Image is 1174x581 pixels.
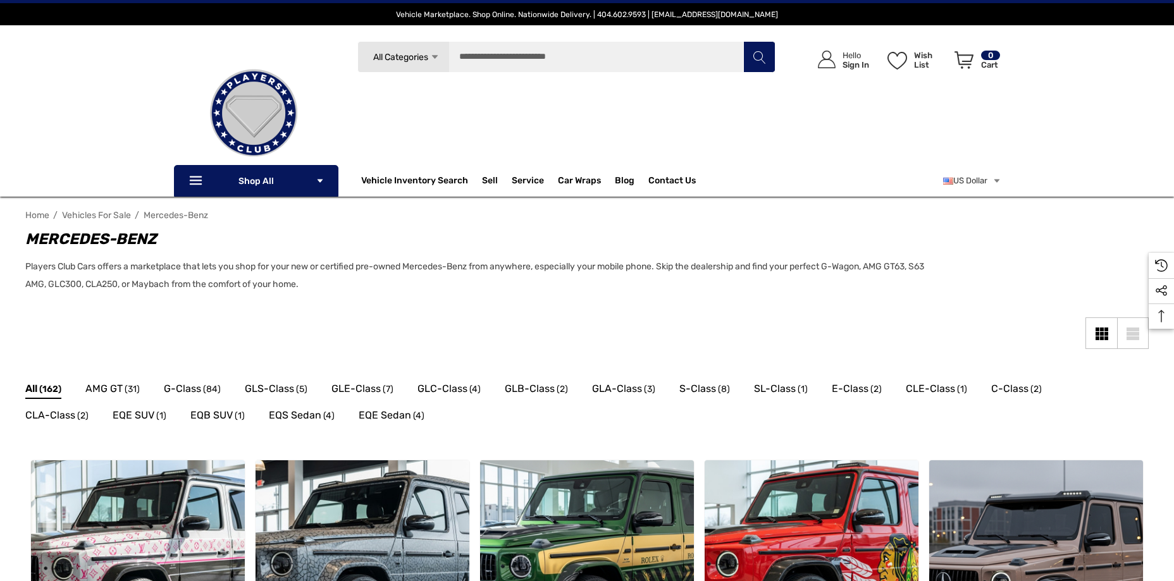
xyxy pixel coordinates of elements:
span: (84) [203,381,221,398]
span: AMG GT [85,381,123,397]
a: Button Go To Sub Category E-Class [832,381,882,401]
span: EQB SUV [190,407,233,424]
svg: Top [1149,310,1174,322]
p: Cart [981,60,1000,70]
p: Shop All [174,165,338,197]
a: Blog [615,175,634,189]
span: Car Wraps [558,175,601,189]
a: Button Go To Sub Category CLA-Class [25,407,89,427]
a: Contact Us [648,175,696,189]
span: (2) [1030,381,1042,398]
span: (5) [296,381,307,398]
a: Button Go To Sub Category CLE-Class [906,381,967,401]
a: Grid View [1085,317,1117,349]
span: (1) [957,381,967,398]
span: (2) [557,381,568,398]
a: Button Go To Sub Category EQS Sedan [269,407,335,427]
img: Players Club | Cars For Sale [190,50,317,176]
span: All Categories [373,52,428,63]
a: Button Go To Sub Category S-Class [679,381,730,401]
span: (8) [718,381,730,398]
span: Vehicle Marketplace. Shop Online. Nationwide Delivery. | 404.602.9593 | [EMAIL_ADDRESS][DOMAIN_NAME] [396,10,778,19]
svg: Review Your Cart [955,51,973,69]
a: Button Go To Sub Category G-Class [164,381,221,401]
nav: Breadcrumb [25,204,1149,226]
span: EQE Sedan [359,407,411,424]
span: EQS Sedan [269,407,321,424]
a: Sell [482,168,512,193]
a: Button Go To Sub Category AMG GT [85,381,140,401]
span: (4) [323,408,335,424]
button: Search [743,41,775,73]
a: Mercedes-Benz [144,210,208,221]
svg: Recently Viewed [1155,259,1168,272]
span: (2) [77,408,89,424]
a: Button Go To Sub Category EQE SUV [113,407,166,427]
span: (2) [870,381,882,398]
span: (1) [156,408,166,424]
a: Service [512,175,544,189]
a: Button Go To Sub Category GLE-Class [331,381,393,401]
p: Wish List [914,51,948,70]
span: G-Class [164,381,201,397]
span: S-Class [679,381,716,397]
span: (162) [39,381,61,398]
a: All Categories Icon Arrow Down Icon Arrow Up [357,41,449,73]
span: GLE-Class [331,381,381,397]
a: Button Go To Sub Category SL-Class [754,381,808,401]
span: GLB-Class [505,381,555,397]
a: Button Go To Sub Category GLA-Class [592,381,655,401]
span: EQE SUV [113,407,154,424]
a: USD [943,168,1001,193]
a: Vehicles For Sale [62,210,131,221]
span: CLE-Class [906,381,955,397]
span: (1) [798,381,808,398]
svg: Icon Line [188,174,207,188]
svg: Icon Arrow Down [316,176,324,185]
span: (3) [644,381,655,398]
span: GLS-Class [245,381,294,397]
span: SL-Class [754,381,796,397]
p: 0 [981,51,1000,60]
svg: Wish List [887,52,907,70]
a: Car Wraps [558,168,615,193]
span: (4) [469,381,481,398]
a: Wish List Wish List [882,38,949,82]
a: Button Go To Sub Category EQB SUV [190,407,245,427]
span: (31) [125,381,140,398]
p: Hello [843,51,869,60]
a: Button Go To Sub Category C-Class [991,381,1042,401]
p: Players Club Cars offers a marketplace that lets you shop for your new or certified pre-owned Mer... [25,258,940,293]
a: Button Go To Sub Category GLC-Class [417,381,481,401]
span: Sell [482,175,498,189]
svg: Icon Arrow Down [430,52,440,62]
span: CLA-Class [25,407,75,424]
p: Sign In [843,60,869,70]
a: Sign in [803,38,875,82]
svg: Social Media [1155,284,1168,297]
a: Vehicle Inventory Search [361,175,468,189]
a: Cart with 0 items [949,38,1001,87]
span: E-Class [832,381,868,397]
span: (4) [413,408,424,424]
span: C-Class [991,381,1029,397]
span: GLC-Class [417,381,467,397]
span: (7) [383,381,393,398]
span: GLA-Class [592,381,642,397]
a: List View [1117,317,1149,349]
a: Home [25,210,49,221]
svg: Icon User Account [818,51,836,68]
span: All [25,381,37,397]
a: Button Go To Sub Category EQE Sedan [359,407,424,427]
h1: Mercedes-Benz [25,228,940,250]
a: Button Go To Sub Category GLB-Class [505,381,568,401]
a: Button Go To Sub Category GLS-Class [245,381,307,401]
span: (1) [235,408,245,424]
